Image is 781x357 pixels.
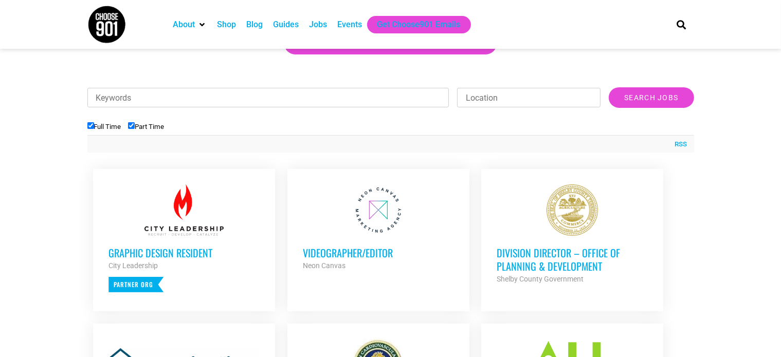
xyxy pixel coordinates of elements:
[377,18,461,31] a: Get Choose901 Emails
[168,16,212,33] div: About
[673,16,690,33] div: Search
[108,261,158,270] strong: City Leadership
[287,169,469,287] a: Videographer/Editor Neon Canvas
[87,122,94,129] input: Full Time
[273,18,299,31] a: Guides
[108,277,164,292] p: Partner Org
[246,18,263,31] a: Blog
[497,275,584,283] strong: Shelby County Government
[87,88,449,107] input: Keywords
[309,18,327,31] a: Jobs
[609,87,694,108] input: Search Jobs
[457,88,601,107] input: Location
[173,18,195,31] a: About
[669,139,687,149] a: RSS
[481,169,663,300] a: Division Director – Office of Planning & Development Shelby County Government
[108,246,260,259] h3: Graphic Design Resident
[87,123,121,130] label: Full Time
[303,246,454,259] h3: Videographer/Editor
[128,122,135,129] input: Part Time
[217,18,236,31] a: Shop
[303,261,346,270] strong: Neon Canvas
[337,18,362,31] a: Events
[497,246,648,273] h3: Division Director – Office of Planning & Development
[128,123,164,130] label: Part Time
[93,169,275,308] a: Graphic Design Resident City Leadership Partner Org
[168,16,659,33] nav: Main nav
